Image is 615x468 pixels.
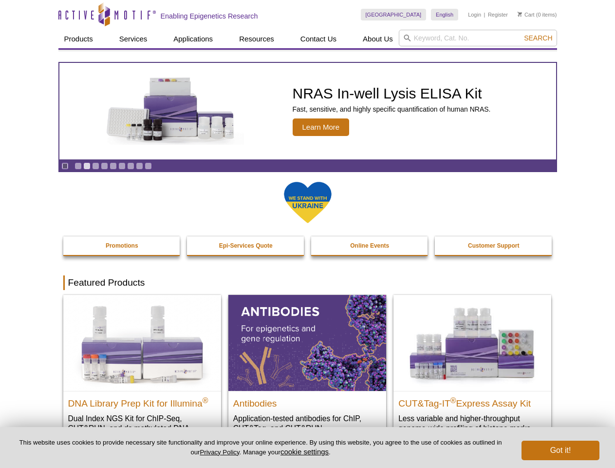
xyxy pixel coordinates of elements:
h2: Antibodies [233,394,381,409]
img: All Antibodies [228,295,386,390]
a: Go to slide 8 [136,162,143,170]
img: CUT&Tag-IT® Express Assay Kit [393,295,551,390]
a: Online Events [311,236,429,255]
strong: Online Events [350,242,389,249]
strong: Customer Support [468,242,519,249]
a: About Us [357,30,399,48]
a: Products [58,30,99,48]
a: Promotions [63,236,181,255]
a: [GEOGRAPHIC_DATA] [361,9,427,20]
a: Go to slide 4 [101,162,108,170]
p: Less variable and higher-throughput genome-wide profiling of histone marks​. [398,413,546,433]
a: Go to slide 5 [110,162,117,170]
button: Search [521,34,555,42]
input: Keyword, Cat. No. [399,30,557,46]
span: Learn More [293,118,350,136]
h2: Featured Products [63,275,552,290]
a: Contact Us [295,30,342,48]
h2: DNA Library Prep Kit for Illumina [68,394,216,409]
a: All Antibodies Antibodies Application-tested antibodies for ChIP, CUT&Tag, and CUT&RUN. [228,295,386,443]
p: Application-tested antibodies for ChIP, CUT&Tag, and CUT&RUN. [233,413,381,433]
h2: CUT&Tag-IT Express Assay Kit [398,394,546,409]
a: Customer Support [435,236,553,255]
sup: ® [203,396,208,404]
h2: NRAS In-well Lysis ELISA Kit [293,86,491,101]
article: NRAS In-well Lysis ELISA Kit [59,63,556,159]
img: We Stand With Ukraine [283,181,332,224]
strong: Epi-Services Quote [219,242,273,249]
sup: ® [450,396,456,404]
li: | [484,9,485,20]
img: NRAS In-well Lysis ELISA Kit [98,78,244,145]
strong: Promotions [106,242,138,249]
a: CUT&Tag-IT® Express Assay Kit CUT&Tag-IT®Express Assay Kit Less variable and higher-throughput ge... [393,295,551,443]
a: Toggle autoplay [61,162,69,170]
a: Go to slide 6 [118,162,126,170]
a: NRAS In-well Lysis ELISA Kit NRAS In-well Lysis ELISA Kit Fast, sensitive, and highly specific qu... [59,63,556,159]
p: Fast, sensitive, and highly specific quantification of human NRAS. [293,105,491,114]
a: Applications [168,30,219,48]
h2: Enabling Epigenetics Research [161,12,258,20]
p: This website uses cookies to provide necessary site functionality and improve your online experie... [16,438,505,457]
a: Epi-Services Quote [187,236,305,255]
a: Go to slide 9 [145,162,152,170]
li: (0 items) [518,9,557,20]
button: cookie settings [280,448,329,456]
a: Login [468,11,481,18]
a: Go to slide 7 [127,162,134,170]
a: Privacy Policy [200,448,239,456]
img: DNA Library Prep Kit for Illumina [63,295,221,390]
a: Go to slide 2 [83,162,91,170]
img: Your Cart [518,12,522,17]
a: Register [488,11,508,18]
a: Resources [233,30,280,48]
a: Go to slide 1 [75,162,82,170]
span: Search [524,34,552,42]
a: Cart [518,11,535,18]
a: Go to slide 3 [92,162,99,170]
p: Dual Index NGS Kit for ChIP-Seq, CUT&RUN, and ds methylated DNA assays. [68,413,216,443]
a: English [431,9,458,20]
a: DNA Library Prep Kit for Illumina DNA Library Prep Kit for Illumina® Dual Index NGS Kit for ChIP-... [63,295,221,452]
button: Got it! [522,441,599,460]
a: Services [113,30,153,48]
